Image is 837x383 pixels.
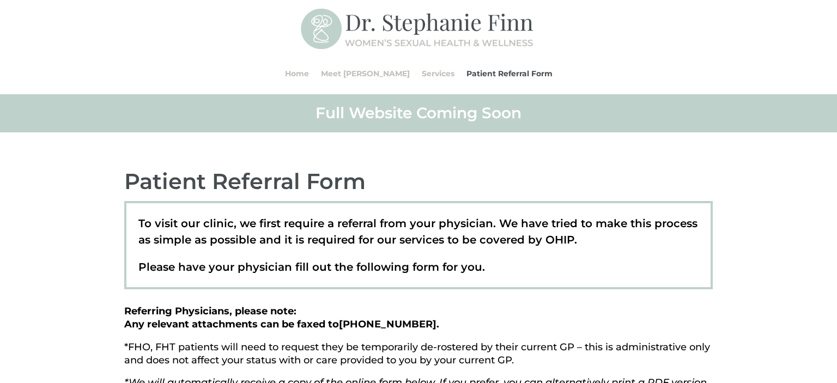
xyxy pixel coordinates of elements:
a: Home [285,53,309,94]
h2: Full Website Coming Soon [124,103,713,128]
a: Patient Referral Form [466,53,553,94]
p: *FHO, FHT patients will need to request they be temporarily de-rostered by their current GP – thi... [124,341,713,377]
strong: Referring Physicians, please note: Any relevant attachments can be faxed to . [124,305,439,330]
a: Meet [PERSON_NAME] [321,53,410,94]
p: To visit our clinic, we first require a referral from your physician. We have tried to make this ... [138,215,699,259]
a: Services [422,53,454,94]
p: Please have your physician fill out the following form for you. [138,259,699,275]
span: [PHONE_NUMBER] [339,318,436,330]
h2: Patient Referral Form [124,167,713,201]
